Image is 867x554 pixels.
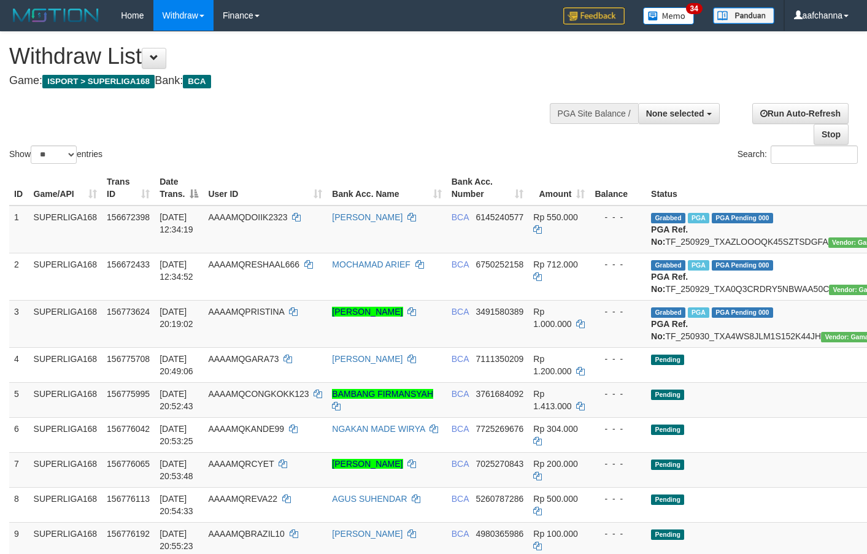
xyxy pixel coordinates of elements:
[107,389,150,399] span: 156775995
[155,171,203,206] th: Date Trans.: activate to sort column descending
[476,260,523,269] span: Copy 6750252158 to clipboard
[476,354,523,364] span: Copy 7111350209 to clipboard
[332,260,410,269] a: MOCHAMAD ARIEF
[533,494,577,504] span: Rp 500.000
[208,529,285,539] span: AAAAMQBRAZIL10
[595,353,641,365] div: - - -
[29,347,102,382] td: SUPERLIGA168
[686,3,703,14] span: 34
[643,7,695,25] img: Button%20Memo.svg
[160,424,193,446] span: [DATE] 20:53:25
[752,103,849,124] a: Run Auto-Refresh
[533,260,577,269] span: Rp 712.000
[107,307,150,317] span: 156773624
[332,424,425,434] a: NGAKAN MADE WIRYA
[107,494,150,504] span: 156776113
[29,300,102,347] td: SUPERLIGA168
[107,260,150,269] span: 156672433
[447,171,529,206] th: Bank Acc. Number: activate to sort column ascending
[29,382,102,417] td: SUPERLIGA168
[332,529,403,539] a: [PERSON_NAME]
[595,458,641,470] div: - - -
[9,347,29,382] td: 4
[9,253,29,300] td: 2
[651,213,685,223] span: Grabbed
[651,494,684,505] span: Pending
[651,390,684,400] span: Pending
[208,212,287,222] span: AAAAMQDOIIK2323
[533,307,571,329] span: Rp 1.000.000
[533,212,577,222] span: Rp 550.000
[160,307,193,329] span: [DATE] 20:19:02
[814,124,849,145] a: Stop
[476,424,523,434] span: Copy 7725269676 to clipboard
[646,109,704,118] span: None selected
[332,307,403,317] a: [PERSON_NAME]
[651,307,685,318] span: Grabbed
[533,529,577,539] span: Rp 100.000
[9,75,566,87] h4: Game: Bank:
[533,354,571,376] span: Rp 1.200.000
[595,211,641,223] div: - - -
[29,206,102,253] td: SUPERLIGA168
[712,213,773,223] span: PGA Pending
[595,306,641,318] div: - - -
[9,300,29,347] td: 3
[651,260,685,271] span: Grabbed
[160,354,193,376] span: [DATE] 20:49:06
[183,75,210,88] span: BCA
[528,171,590,206] th: Amount: activate to sort column ascending
[651,225,688,247] b: PGA Ref. No:
[9,382,29,417] td: 5
[208,354,279,364] span: AAAAMQGARA73
[9,6,102,25] img: MOTION_logo.png
[452,354,469,364] span: BCA
[327,171,446,206] th: Bank Acc. Name: activate to sort column ascending
[29,452,102,487] td: SUPERLIGA168
[595,258,641,271] div: - - -
[651,425,684,435] span: Pending
[332,459,403,469] a: [PERSON_NAME]
[452,529,469,539] span: BCA
[107,529,150,539] span: 156776192
[160,459,193,481] span: [DATE] 20:53:48
[533,389,571,411] span: Rp 1.413.000
[107,354,150,364] span: 156775708
[208,459,274,469] span: AAAAMQRCYET
[208,260,299,269] span: AAAAMQRESHAAL666
[476,494,523,504] span: Copy 5260787286 to clipboard
[452,389,469,399] span: BCA
[452,424,469,434] span: BCA
[160,389,193,411] span: [DATE] 20:52:43
[452,212,469,222] span: BCA
[9,417,29,452] td: 6
[533,459,577,469] span: Rp 200.000
[713,7,774,24] img: panduan.png
[651,460,684,470] span: Pending
[712,260,773,271] span: PGA Pending
[651,319,688,341] b: PGA Ref. No:
[160,260,193,282] span: [DATE] 12:34:52
[9,206,29,253] td: 1
[9,44,566,69] h1: Withdraw List
[208,307,284,317] span: AAAAMQPRISTINA
[31,145,77,164] select: Showentries
[160,494,193,516] span: [DATE] 20:54:33
[452,459,469,469] span: BCA
[533,424,577,434] span: Rp 304.000
[590,171,646,206] th: Balance
[160,212,193,234] span: [DATE] 12:34:19
[595,388,641,400] div: - - -
[9,452,29,487] td: 7
[29,487,102,522] td: SUPERLIGA168
[651,355,684,365] span: Pending
[107,459,150,469] span: 156776065
[332,389,433,399] a: BAMBANG FIRMANSYAH
[9,145,102,164] label: Show entries
[42,75,155,88] span: ISPORT > SUPERLIGA168
[688,213,709,223] span: Marked by aafsoycanthlai
[107,212,150,222] span: 156672398
[563,7,625,25] img: Feedback.jpg
[595,528,641,540] div: - - -
[550,103,638,124] div: PGA Site Balance /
